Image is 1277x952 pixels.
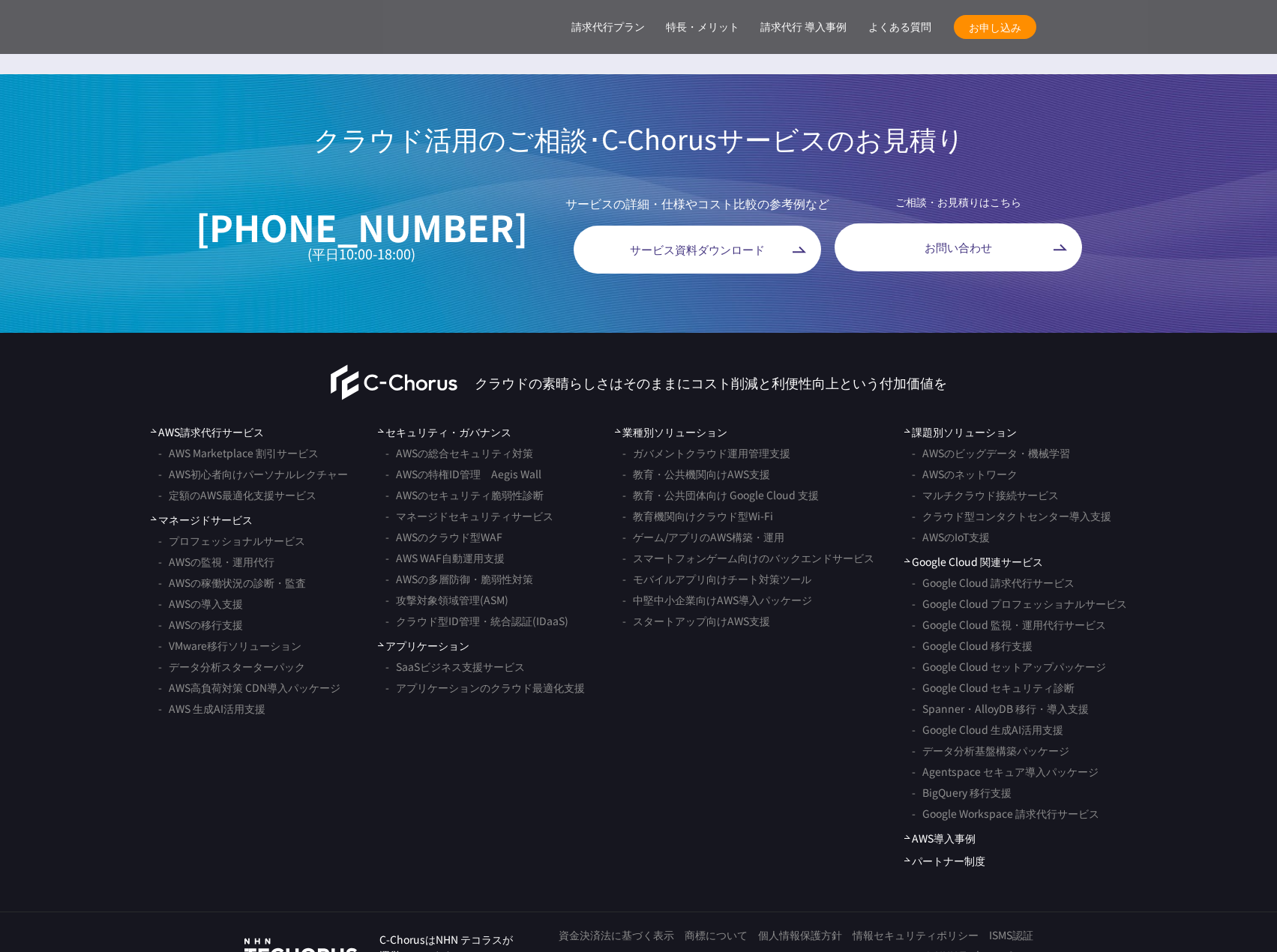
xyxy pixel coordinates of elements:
a: 請求代行 導入事例 [760,19,847,35]
a: 資金決済法に基づく表示 [559,927,674,943]
a: AWS初心者向けパーソナルレクチャー [158,463,348,484]
a: ISMS認証 [989,927,1033,943]
a: よくある質問 [868,19,931,35]
span: Google Cloud 関連サービス [904,554,1043,570]
a: Google Cloud 生成AI活用支援 [912,719,1063,740]
a: アプリケーションのクラウド最適化支援 [385,677,585,698]
span: 課題別ソリューション [904,424,1017,440]
span: 業種別ソリューション [615,424,727,440]
p: ご相談・お見積りはこちら [835,195,1082,211]
a: Google Cloud セキュリティ診断 [912,677,1075,698]
a: ゲーム/アプリのAWS構築・運用 [622,526,784,547]
a: AWS Marketplace 割引サービス [158,442,319,463]
a: AWSのビッグデータ・機械学習 [912,442,1070,463]
a: ガバメントクラウド運用管理支援 [622,442,790,463]
a: 攻撃対象領域管理(ASM) [385,589,508,610]
a: お問い合わせ [835,224,1082,272]
a: 個人情報保護方針 [758,927,842,943]
a: パートナー制度 [904,853,985,869]
a: 特長・メリット [666,19,739,35]
a: Google Cloud 請求代行サービス [912,572,1075,593]
a: Google Cloud セットアップパッケージ [912,656,1106,677]
a: Google Cloud 移行支援 [912,635,1033,656]
a: 教育機関向けクラウド型Wi-Fi [622,505,773,526]
a: AWS高負荷対策 CDN導入パッケージ [158,677,340,698]
a: AWSの特権ID管理 Aegis Wall [385,463,541,484]
a: AWSの稼働状況の診断・監査 [158,572,306,593]
a: 中堅中小企業向けAWS導入パッケージ [622,589,812,610]
a: AWS WAF自動運用支援 [385,547,505,568]
span: アプリケーション [378,638,469,654]
a: AWSのネットワーク [912,463,1018,484]
a: クラウド型コンタクトセンター導入支援 [912,505,1111,526]
a: プロフェッショナルサービス [158,530,305,551]
a: お申し込み [954,15,1036,39]
a: Spanner・AlloyDB 移行・導入支援 [912,698,1089,719]
a: スタートアップ向けAWS支援 [622,610,770,631]
a: スマートフォンゲーム向けのバックエンドサービス [622,547,874,568]
a: Google Cloud プロフェッショナルサービス [912,593,1127,614]
a: AWSのIoT支援 [912,526,990,547]
a: マネージドセキュリティサービス [385,505,553,526]
a: 情報セキュリティポリシー [853,927,979,943]
a: AWSのクラウド型WAF [385,526,502,547]
a: AWSの移行支援 [158,614,243,635]
a: AWS導入事例 [904,831,976,846]
a: Google Workspace 請求代行サービス [912,803,1099,824]
a: AWSの導入支援 [158,593,243,614]
a: [PHONE_NUMBER] [196,207,528,247]
a: 教育・公共機関向けAWS支援 [622,463,770,484]
a: 請求代行プラン [571,19,645,35]
a: BigQuery 移行支援 [912,782,1012,803]
a: AWSの監視・運用代行 [158,551,274,572]
a: クラウド型ID管理・統合認証(IDaaS) [385,610,568,631]
a: セキュリティ・ガバナンス [378,424,511,440]
a: 商標について [685,927,748,943]
a: マルチクラウド接続サービス [912,484,1059,505]
a: 定額のAWS最適化支援サービス [158,484,316,505]
a: AWS 生成AI活用支援 [158,698,265,719]
a: Google Cloud 監視・運用代行サービス [912,614,1106,635]
a: VMware移行ソリューション [158,635,301,656]
a: サービス資料ダウンロード [574,226,821,274]
a: 教育・公共団体向け Google Cloud 支援 [622,484,819,505]
a: データ分析スターターパック [158,656,305,677]
a: AWSの多層防御・脆弱性対策 [385,568,533,589]
p: クラウドの素晴らしさはそのままにコスト削減と利便性向上という付加価値を [475,372,947,392]
a: AWSのセキュリティ脆弱性診断 [385,484,544,505]
span: お申し込み [954,19,1036,35]
a: Agentspace セキュア導入パッケージ [912,761,1099,782]
a: データ分析基盤構築パッケージ [912,740,1069,761]
a: AWS請求代行サービス [151,424,264,440]
a: モバイルアプリ向けチート対策ツール [622,568,811,589]
a: SaaSビジネス支援サービス [385,656,525,677]
a: マネージドサービス [151,512,253,528]
p: サービスの詳細・仕様やコスト比較の参考例など [565,195,829,213]
small: (平日10:00-18:00) [196,247,528,262]
a: AWSの総合セキュリティ対策 [385,442,533,463]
